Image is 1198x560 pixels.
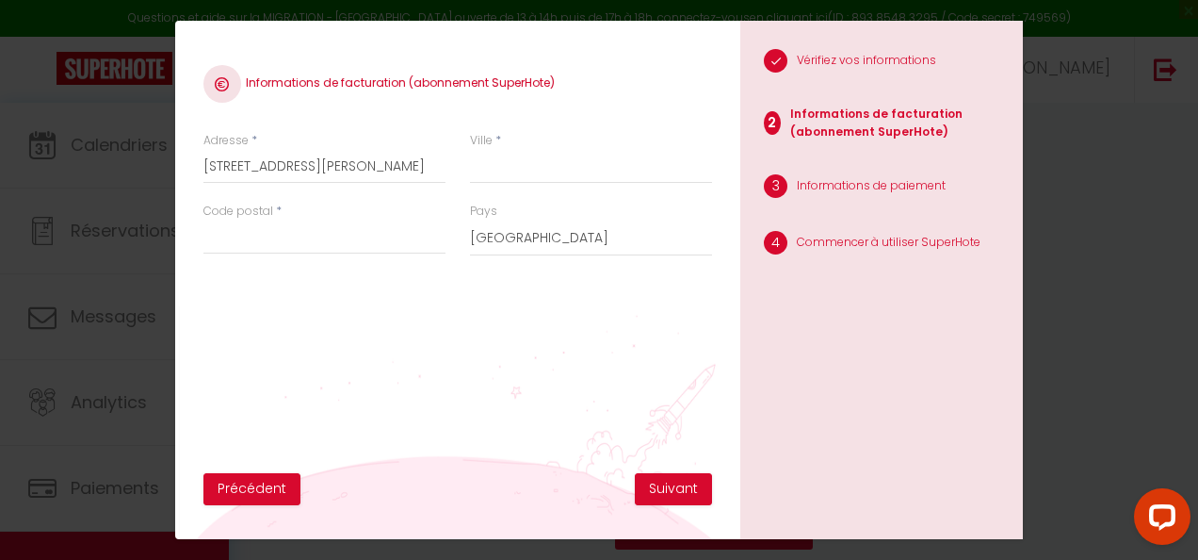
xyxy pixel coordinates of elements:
h4: Informations de facturation (abonnement SuperHote) [203,65,712,103]
label: Pays [470,203,497,221]
li: Informations de paiement [740,165,1023,212]
li: Vérifiez vos informations [740,40,1023,87]
span: 3 [764,174,787,198]
span: 4 [764,231,787,255]
label: Adresse [203,132,249,150]
button: Suivant [635,473,712,505]
span: 2 [764,111,780,135]
li: Commencer à utiliser SuperHote [740,222,1023,269]
button: Précédent [203,473,300,505]
li: Informations de facturation (abonnement SuperHote) [740,96,1023,156]
iframe: LiveChat chat widget [1119,481,1198,560]
label: Code postal [203,203,273,221]
label: Ville [470,132,493,150]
